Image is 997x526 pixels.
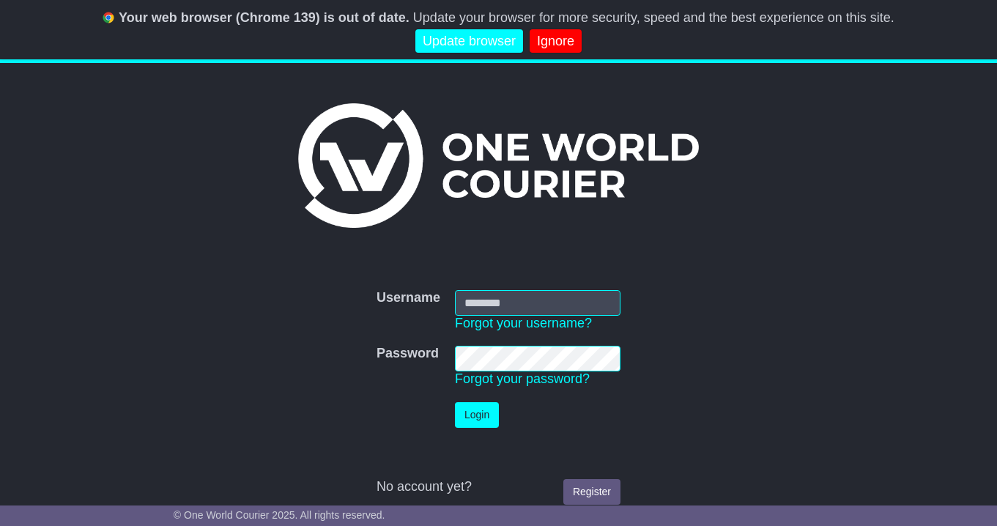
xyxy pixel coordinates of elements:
b: Your web browser (Chrome 139) is out of date. [119,10,409,25]
a: Register [563,479,620,505]
a: Forgot your username? [455,316,592,330]
span: Update your browser for more security, speed and the best experience on this site. [413,10,894,25]
label: Username [377,290,440,306]
img: One World [298,103,698,228]
div: No account yet? [377,479,620,495]
label: Password [377,346,439,362]
a: Ignore [530,29,582,53]
a: Update browser [415,29,523,53]
a: Forgot your password? [455,371,590,386]
span: © One World Courier 2025. All rights reserved. [174,509,385,521]
button: Login [455,402,499,428]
